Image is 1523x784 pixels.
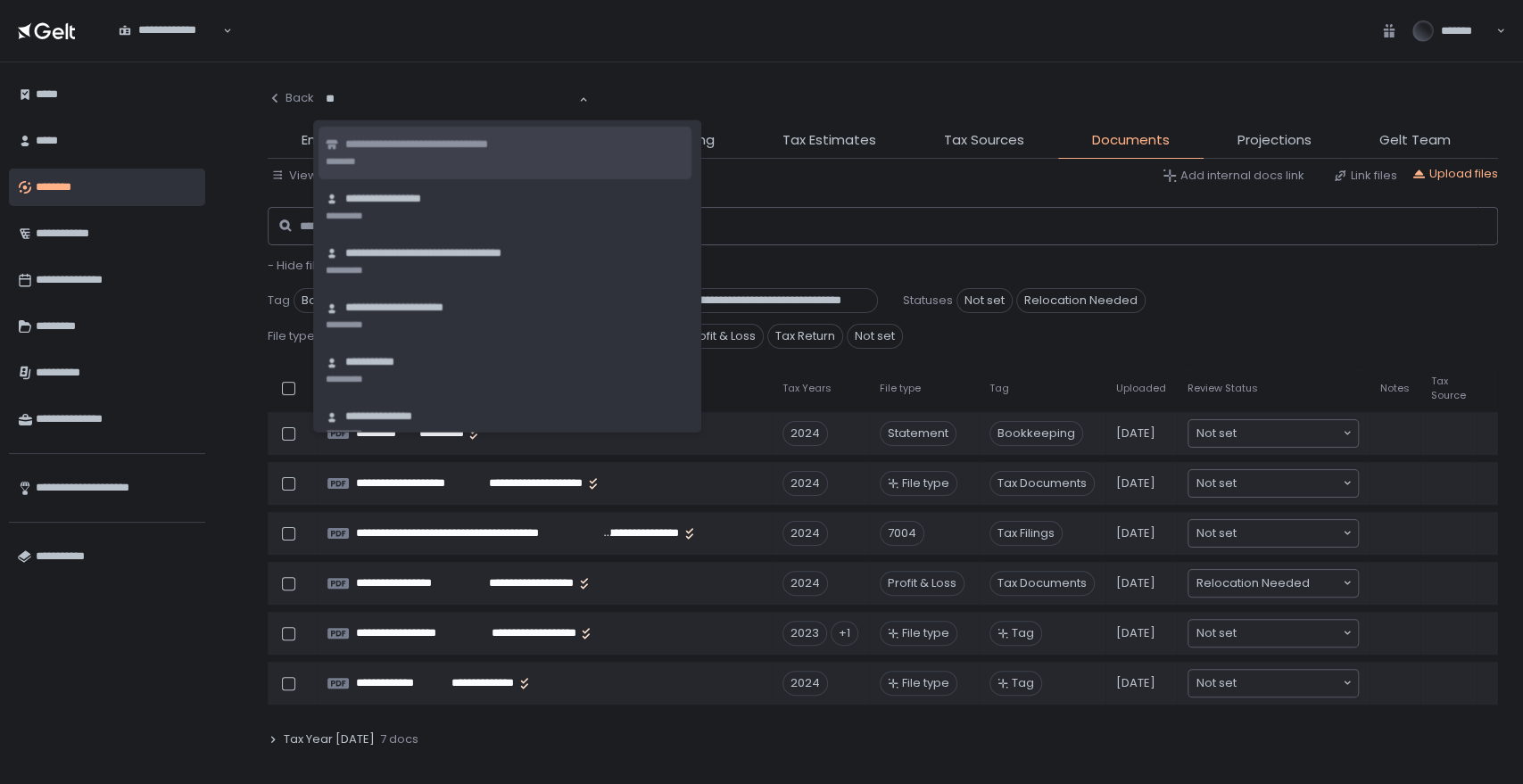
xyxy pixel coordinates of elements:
[302,130,338,151] span: Entity
[1411,166,1498,182] button: Upload files
[1016,288,1146,313] span: Relocation Needed
[880,571,964,596] div: Profit & Loss
[847,324,903,349] span: Not set
[782,471,828,496] div: 2024
[1237,524,1341,542] input: Search for option
[1188,620,1358,647] div: Search for option
[1188,570,1358,597] div: Search for option
[782,521,828,546] div: 2024
[1333,168,1397,184] button: Link files
[902,475,949,491] span: File type
[902,625,949,641] span: File type
[782,571,828,596] div: 2024
[880,382,921,395] span: File type
[782,671,828,696] div: 2024
[314,80,588,118] div: Search for option
[1116,382,1166,395] span: Uploaded
[1237,475,1341,492] input: Search for option
[326,90,577,108] input: Search for option
[1380,382,1410,395] span: Notes
[880,521,924,546] div: 7004
[1116,525,1155,541] span: [DATE]
[1163,168,1304,184] button: Add internal docs link
[380,731,418,747] span: 7 docs
[268,293,290,309] span: Tag
[268,80,314,116] button: Back
[1188,520,1358,547] div: Search for option
[271,168,395,184] button: View by: Tax years
[989,521,1063,546] span: Tax Filings
[903,293,953,309] span: Statuses
[956,288,1013,313] span: Not set
[1116,675,1155,691] span: [DATE]
[268,258,337,274] button: - Hide filters
[1116,425,1155,442] span: [DATE]
[989,421,1083,446] span: Bookkeeping
[1237,130,1312,151] span: Projections
[119,38,221,56] input: Search for option
[268,328,315,344] span: File type
[1116,475,1155,491] span: [DATE]
[1196,574,1310,592] span: Relocation Needed
[1196,425,1237,442] span: Not set
[1237,624,1341,642] input: Search for option
[782,130,876,151] span: Tax Estimates
[831,621,858,646] div: +1
[1196,674,1237,692] span: Not set
[1196,624,1237,642] span: Not set
[1092,130,1170,151] span: Documents
[782,382,832,395] span: Tax Years
[679,324,764,349] span: Profit & Loss
[767,324,843,349] span: Tax Return
[782,421,828,446] div: 2024
[1116,575,1155,591] span: [DATE]
[107,12,232,50] div: Search for option
[1188,420,1358,447] div: Search for option
[1188,470,1358,497] div: Search for option
[1379,130,1451,151] span: Gelt Team
[1196,475,1237,492] span: Not set
[1237,425,1341,442] input: Search for option
[989,571,1095,596] span: Tax Documents
[1310,574,1341,592] input: Search for option
[880,421,956,446] div: Statement
[1188,670,1358,697] div: Search for option
[1188,382,1258,395] span: Review Status
[1012,625,1034,641] span: Tag
[1116,625,1155,641] span: [DATE]
[989,471,1095,496] span: Tax Documents
[989,382,1009,395] span: Tag
[268,257,337,274] span: - Hide filters
[902,675,949,691] span: File type
[284,731,375,747] span: Tax Year [DATE]
[1196,524,1237,542] span: Not set
[944,130,1024,151] span: Tax Sources
[1237,674,1341,692] input: Search for option
[1012,675,1034,691] span: Tag
[1431,375,1466,401] span: Tax Source
[782,621,827,646] div: 2023
[268,90,314,106] div: Back
[294,288,387,313] span: Bookkeeping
